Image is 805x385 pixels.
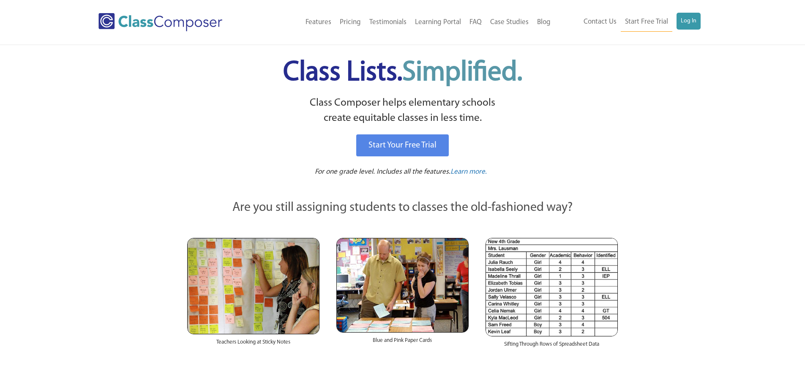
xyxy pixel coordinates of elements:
a: Learn more. [450,167,487,177]
a: Case Studies [486,13,533,32]
span: Learn more. [450,168,487,175]
a: Start Your Free Trial [356,134,449,156]
a: Learning Portal [411,13,465,32]
a: Pricing [336,13,365,32]
span: Simplified. [402,59,522,87]
nav: Header Menu [555,13,701,32]
img: Class Composer [98,13,222,31]
div: Blue and Pink Paper Cards [336,333,469,353]
img: Spreadsheets [486,238,618,336]
a: Testimonials [365,13,411,32]
span: For one grade level. Includes all the features. [315,168,450,175]
a: Log In [677,13,701,30]
a: Start Free Trial [621,13,672,32]
a: FAQ [465,13,486,32]
img: Teachers Looking at Sticky Notes [187,238,319,334]
nav: Header Menu [257,13,555,32]
a: Blog [533,13,555,32]
p: Class Composer helps elementary schools create equitable classes in less time. [186,96,619,126]
a: Features [301,13,336,32]
span: Start Your Free Trial [368,141,437,150]
p: Are you still assigning students to classes the old-fashioned way? [187,199,618,217]
div: Sifting Through Rows of Spreadsheet Data [486,336,618,357]
img: Blue and Pink Paper Cards [336,238,469,332]
a: Contact Us [579,13,621,31]
div: Teachers Looking at Sticky Notes [187,334,319,355]
span: Class Lists. [283,59,522,87]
